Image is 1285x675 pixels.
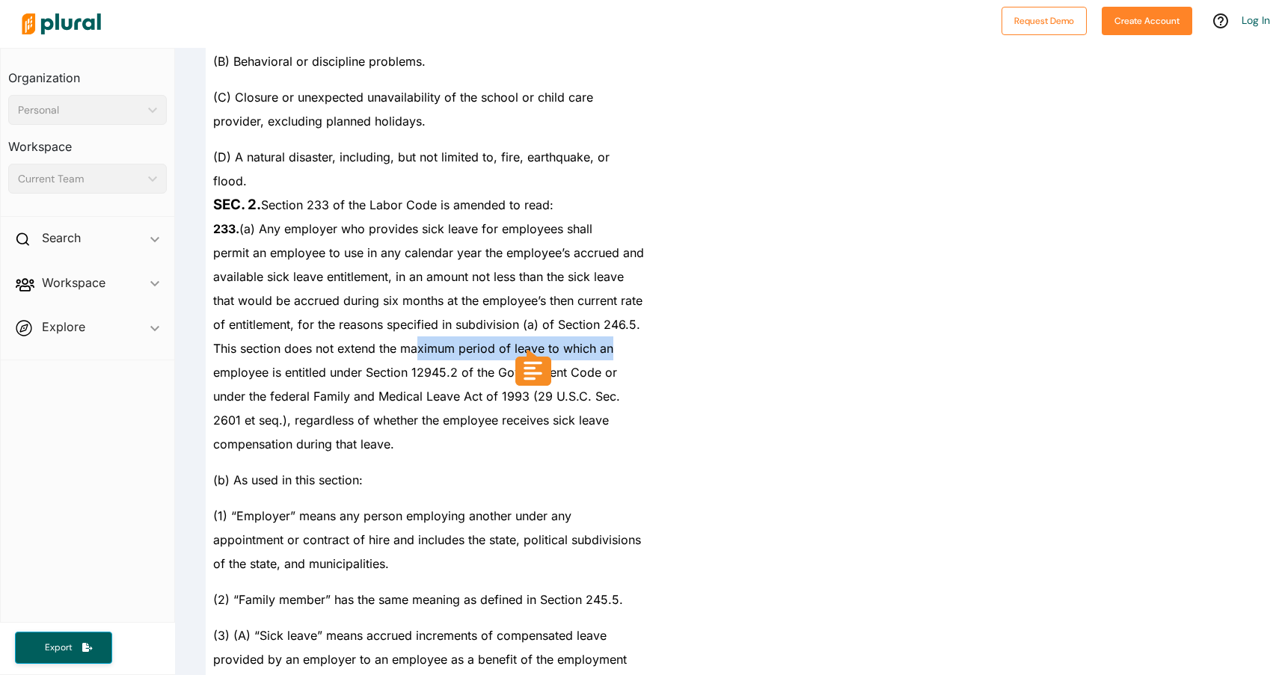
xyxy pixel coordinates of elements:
button: Request Demo [1002,7,1087,35]
strong: SEC. 2. [213,196,261,213]
span: permit an employee to use in any calendar year the employee’s accrued and [213,245,644,260]
span: Section 233 of the Labor Code is amended to read: [213,197,553,212]
span: This section does not extend the maximum period of leave to which an [213,341,613,356]
span: employee is entitled under Section 12945.2 of the Government Code or [213,365,617,380]
span: (a) Any employer who provides sick leave for employees shall [213,221,592,236]
span: flood. [213,173,247,188]
h2: Search [42,229,81,246]
h3: Organization [8,56,167,89]
span: (D) A natural disaster, including, but not limited to, fire, earthquake, or [213,150,610,164]
div: Personal [18,102,142,118]
span: (3) (A) “Sick leave” means accrued increments of compensated leave [213,628,607,643]
span: of entitlement, for the reasons specified in subdivision (a) of Section 246.5. [213,317,640,332]
span: (2) “Family member” has the same meaning as defined in Section 245.5. [213,592,623,607]
span: of the state, and municipalities. [213,556,389,571]
span: that would be accrued during six months at the employee’s then current rate [213,293,642,308]
span: provider, excluding planned holidays. [213,114,426,129]
div: Current Team [18,171,142,187]
span: compensation during that leave. [213,437,394,451]
h3: Workspace [8,125,167,158]
span: (b) As used in this section: [213,472,363,487]
span: (B) Behavioral or discipline problems. [213,54,426,69]
span: Export [34,641,82,654]
span: (C) Closure or unexpected unavailability of the school or child care [213,90,593,105]
span: 2601 et seq.), regardless of whether the employee receives sick leave [213,413,609,428]
span: (1) “Employer” means any person employing another under any [213,508,571,523]
a: Request Demo [1002,12,1087,28]
strong: 233. [213,221,239,236]
span: appointment or contract of hire and includes the state, political subdivisions [213,532,641,547]
span: under the federal Family and Medical Leave Act of 1993 (29 U.S.C. Sec. [213,389,620,404]
a: Log In [1242,13,1270,27]
button: Export [15,632,112,664]
a: Create Account [1102,12,1192,28]
span: available sick leave entitlement, in an amount not less than the sick leave [213,269,624,284]
button: Create Account [1102,7,1192,35]
span: provided by an employer to an employee as a benefit of the employment [213,652,627,667]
